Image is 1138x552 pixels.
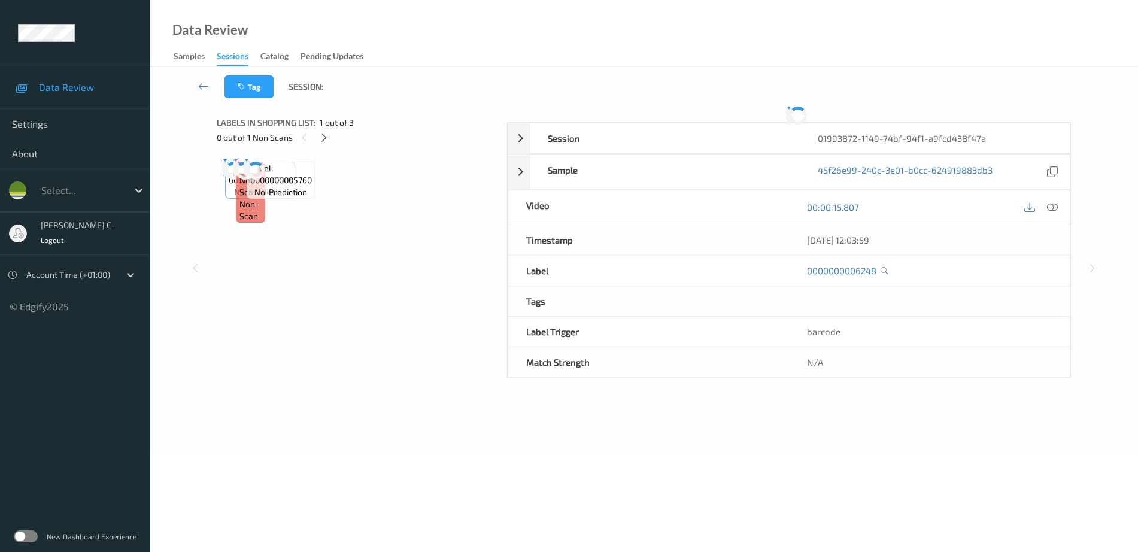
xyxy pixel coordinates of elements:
[260,50,289,65] div: Catalog
[800,123,1070,153] div: 01993872-1149-74bf-94f1-a9fcd438f47a
[239,162,262,198] span: Label: Non-Scan
[508,317,789,347] div: Label Trigger
[530,155,800,189] div: Sample
[789,317,1070,347] div: barcode
[250,162,312,186] span: Label: 0000000005760
[807,265,876,277] a: 0000000006248
[254,186,307,198] span: no-prediction
[508,347,789,377] div: Match Strength
[530,123,800,153] div: Session
[172,24,248,36] div: Data Review
[224,75,274,98] button: Tag
[174,48,217,65] a: Samples
[508,190,789,225] div: Video
[807,234,1052,246] div: [DATE] 12:03:59
[239,198,262,222] span: non-scan
[818,164,993,180] a: 45f26e99-240c-3e01-b0cc-624919883db3
[234,186,287,198] span: no-prediction
[289,81,323,93] span: Session:
[217,50,248,66] div: Sessions
[217,48,260,66] a: Sessions
[508,154,1070,190] div: Sample45f26e99-240c-3e01-b0cc-624919883db3
[301,48,375,65] a: Pending Updates
[508,123,1070,154] div: Session01993872-1149-74bf-94f1-a9fcd438f47a
[789,347,1070,377] div: N/A
[807,201,859,213] a: 00:00:15.807
[260,48,301,65] a: Catalog
[320,117,354,129] span: 1 out of 3
[217,130,499,145] div: 0 out of 1 Non Scans
[508,256,789,286] div: Label
[217,117,315,129] span: Labels in shopping list:
[174,50,205,65] div: Samples
[508,225,789,255] div: Timestamp
[508,286,789,316] div: Tags
[301,50,363,65] div: Pending Updates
